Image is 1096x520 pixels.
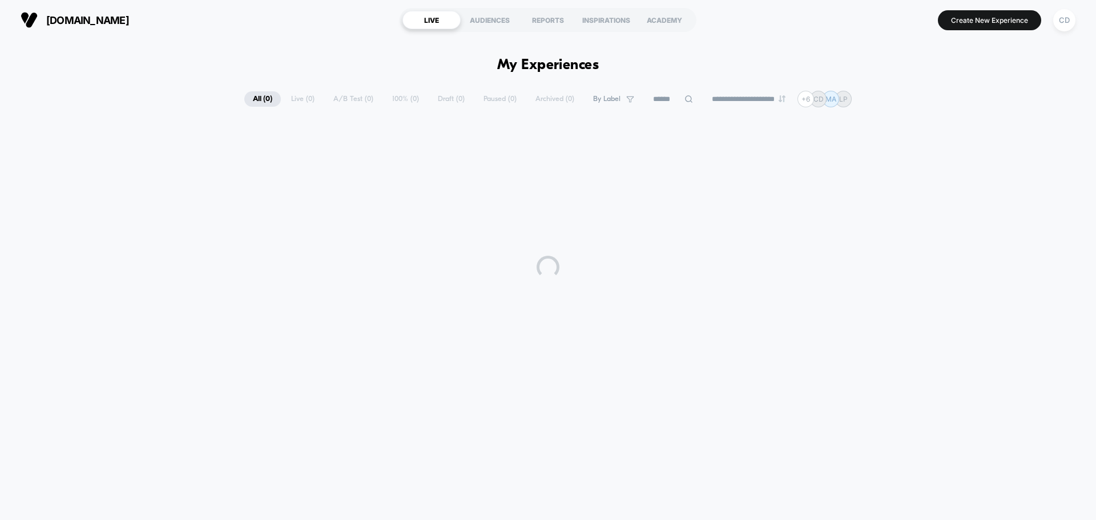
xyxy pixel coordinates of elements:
p: MA [825,95,836,103]
button: Create New Experience [938,10,1041,30]
span: By Label [593,95,620,103]
button: CD [1050,9,1079,32]
p: CD [813,95,824,103]
div: LIVE [402,11,461,29]
span: All ( 0 ) [244,91,281,107]
div: + 6 [797,91,814,107]
div: AUDIENCES [461,11,519,29]
p: LP [839,95,848,103]
span: [DOMAIN_NAME] [46,14,129,26]
div: INSPIRATIONS [577,11,635,29]
img: Visually logo [21,11,38,29]
div: CD [1053,9,1075,31]
h1: My Experiences [497,57,599,74]
img: end [779,95,785,102]
div: REPORTS [519,11,577,29]
div: ACADEMY [635,11,694,29]
button: [DOMAIN_NAME] [17,11,132,29]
